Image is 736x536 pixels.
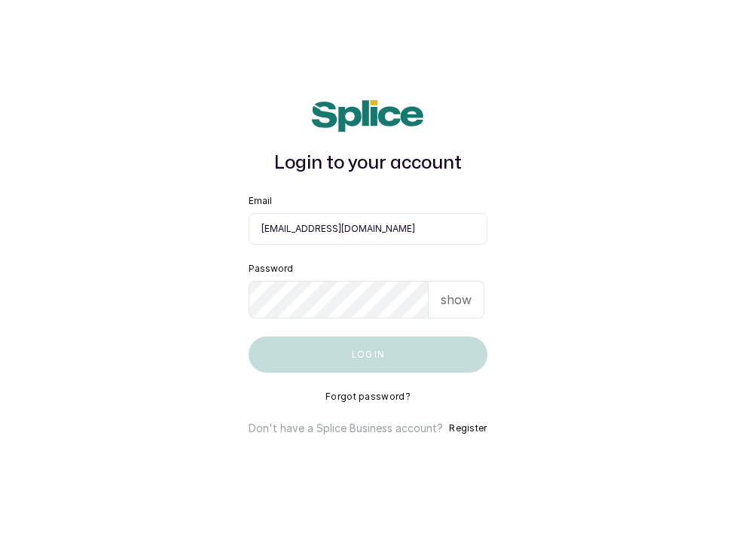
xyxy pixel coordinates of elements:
[249,337,487,373] button: Log in
[249,150,487,177] h1: Login to your account
[325,391,411,403] button: Forgot password?
[249,195,272,207] label: Email
[441,291,472,309] p: show
[249,213,487,245] input: email@acme.com
[249,263,293,275] label: Password
[449,421,487,436] button: Register
[249,421,443,436] p: Don't have a Splice Business account?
